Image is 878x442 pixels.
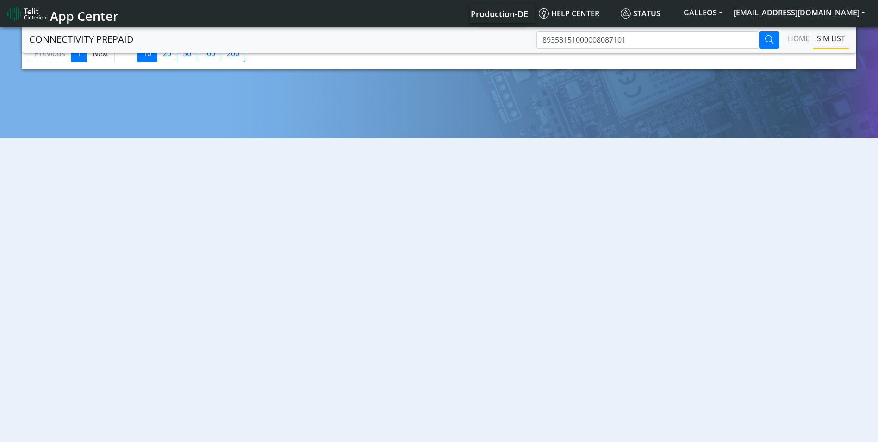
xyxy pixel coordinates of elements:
[71,44,87,62] a: 1
[50,7,118,25] span: App Center
[678,4,728,21] button: GALLEOS
[471,8,528,19] span: Production-DE
[177,44,197,62] label: 50
[617,4,678,23] a: Status
[137,44,157,62] label: 10
[29,30,134,49] a: CONNECTIVITY PREPAID
[728,4,871,21] button: [EMAIL_ADDRESS][DOMAIN_NAME]
[536,31,759,49] input: Type to Search ICCID
[621,8,631,19] img: status.svg
[157,44,177,62] label: 20
[539,8,599,19] span: Help center
[221,44,245,62] label: 200
[197,44,221,62] label: 100
[621,8,660,19] span: Status
[87,44,115,62] a: Next
[7,6,46,21] img: logo-telit-cinterion-gw-new.png
[784,29,813,48] a: Home
[535,4,617,23] a: Help center
[470,4,528,23] a: Your current platform instance
[813,29,849,48] a: SIM LIST
[539,8,549,19] img: knowledge.svg
[7,4,117,24] a: App Center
